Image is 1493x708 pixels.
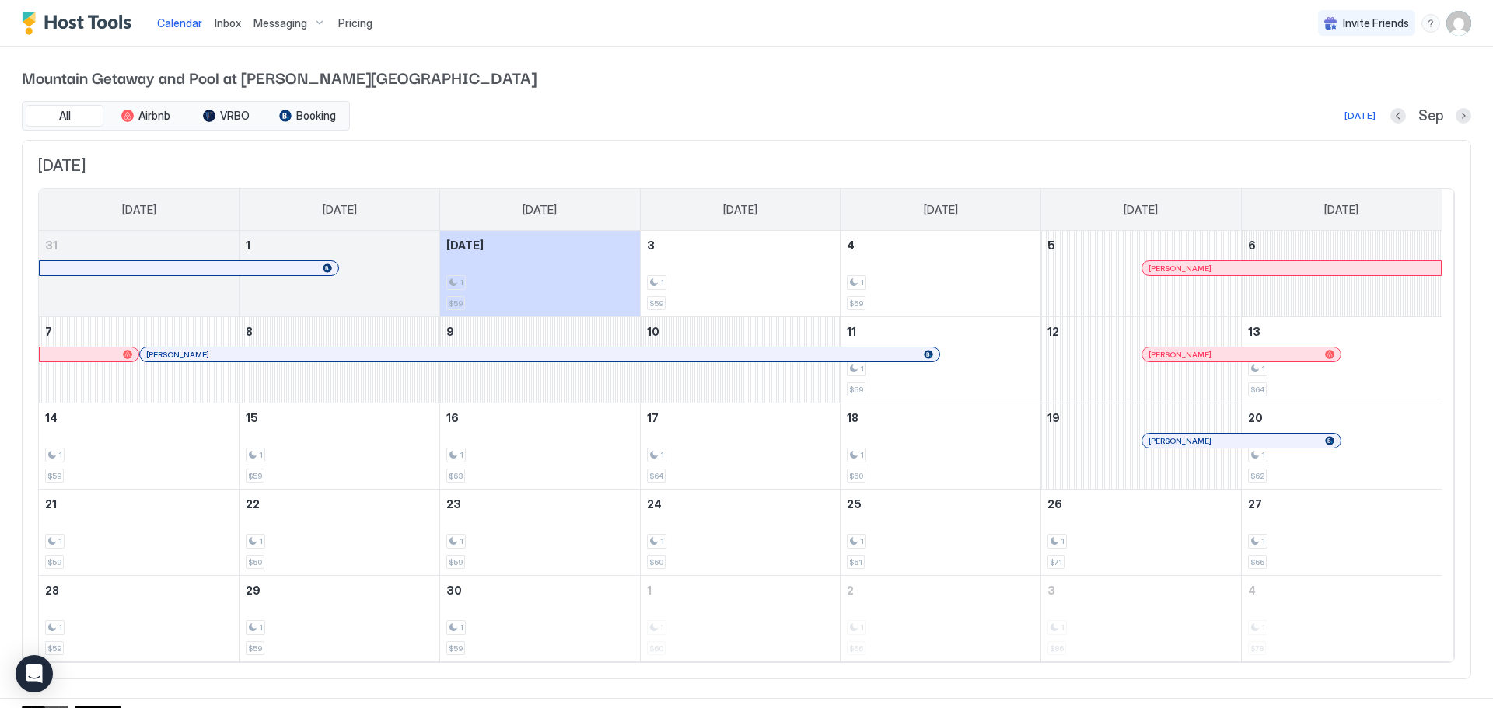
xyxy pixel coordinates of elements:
a: September 14, 2025 [39,403,239,432]
a: Wednesday [708,189,773,231]
span: [DATE] [446,239,484,252]
div: menu [1421,14,1440,33]
span: 1 [660,277,664,288]
a: Calendar [157,15,202,31]
span: 1 [1261,450,1265,460]
span: Mountain Getaway and Pool at [PERSON_NAME][GEOGRAPHIC_DATA] [22,65,1471,89]
span: 1 [860,364,864,374]
span: 10 [647,325,659,338]
a: September 25, 2025 [841,490,1040,518]
td: September 3, 2025 [640,231,841,317]
span: $66 [1250,557,1264,567]
a: October 1, 2025 [641,576,841,605]
span: 1 [660,536,664,546]
a: September 10, 2025 [641,317,841,346]
a: September 27, 2025 [1242,490,1442,518]
a: September 28, 2025 [39,576,239,605]
a: September 5, 2025 [1041,231,1241,260]
a: September 30, 2025 [440,576,640,605]
td: September 18, 2025 [841,403,1041,490]
span: [PERSON_NAME] [1149,350,1212,360]
span: 1 [1261,536,1265,546]
span: 11 [847,325,856,338]
span: [PERSON_NAME] [1149,263,1212,274]
div: Host Tools Logo [22,12,138,35]
span: [DATE] [1124,203,1158,217]
button: [DATE] [1342,106,1378,125]
td: September 15, 2025 [240,403,440,490]
a: September 9, 2025 [440,317,640,346]
span: 2 [847,584,854,597]
div: User profile [1446,11,1471,36]
a: September 13, 2025 [1242,317,1442,346]
span: $63 [449,471,463,481]
span: Airbnb [138,109,170,123]
span: $59 [248,643,262,654]
button: Next month [1456,108,1471,124]
span: Invite Friends [1343,16,1409,30]
span: Booking [296,109,336,123]
span: [DATE] [924,203,958,217]
td: September 24, 2025 [640,490,841,576]
div: Open Intercom Messenger [16,655,53,692]
td: October 2, 2025 [841,576,1041,662]
span: $59 [47,471,61,481]
span: $71 [1050,557,1062,567]
span: 1 [647,584,652,597]
span: Pricing [338,16,372,30]
span: $59 [449,643,463,654]
span: 1 [460,277,463,288]
td: September 28, 2025 [39,576,240,662]
span: 31 [45,239,58,252]
a: September 8, 2025 [240,317,439,346]
span: $59 [248,471,262,481]
span: 12 [1047,325,1059,338]
span: $64 [1250,385,1264,395]
span: 8 [246,325,253,338]
a: September 18, 2025 [841,403,1040,432]
span: $59 [449,557,463,567]
span: 1 [58,536,62,546]
span: 1 [58,623,62,633]
span: 1 [1261,364,1265,374]
td: September 16, 2025 [439,403,640,490]
span: 19 [1047,411,1060,424]
a: September 6, 2025 [1242,231,1442,260]
a: October 4, 2025 [1242,576,1442,605]
div: [PERSON_NAME] [1149,436,1334,446]
td: September 14, 2025 [39,403,240,490]
a: Thursday [908,189,974,231]
span: 13 [1248,325,1260,338]
a: September 2, 2025 [440,231,640,260]
span: 30 [446,584,462,597]
span: Messaging [253,16,307,30]
a: September 12, 2025 [1041,317,1241,346]
span: 1 [860,536,864,546]
td: September 7, 2025 [39,317,240,403]
td: September 9, 2025 [439,317,640,403]
span: 1 [246,239,250,252]
span: 1 [460,536,463,546]
span: 1 [860,277,864,288]
td: September 12, 2025 [1041,317,1242,403]
td: September 30, 2025 [439,576,640,662]
button: VRBO [187,105,265,127]
a: September 29, 2025 [240,576,439,605]
span: 9 [446,325,454,338]
span: $60 [849,471,863,481]
span: 1 [259,536,263,546]
td: August 31, 2025 [39,231,240,317]
span: 1 [58,450,62,460]
td: September 19, 2025 [1041,403,1242,490]
td: October 4, 2025 [1241,576,1442,662]
td: September 1, 2025 [240,231,440,317]
a: September 21, 2025 [39,490,239,518]
td: September 23, 2025 [439,490,640,576]
span: 7 [45,325,52,338]
button: All [26,105,103,127]
span: 16 [446,411,459,424]
span: 4 [1248,584,1256,597]
a: September 3, 2025 [641,231,841,260]
a: August 31, 2025 [39,231,239,260]
span: 14 [45,411,58,424]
